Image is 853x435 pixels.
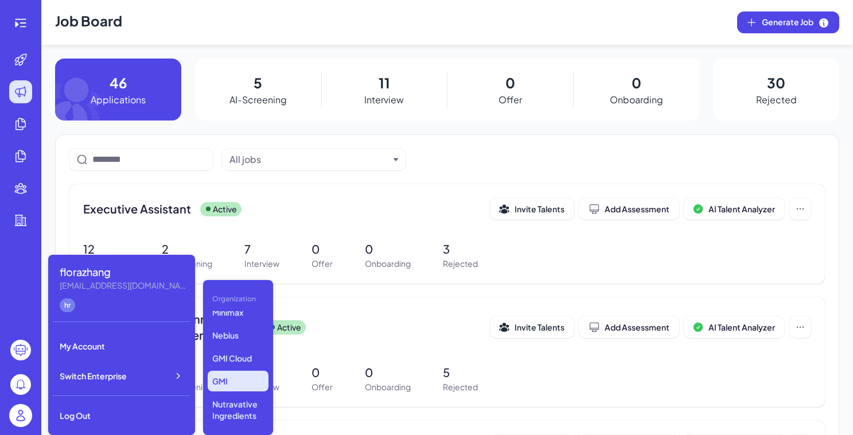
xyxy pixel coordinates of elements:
span: AI Talent Analyzer [708,204,775,214]
p: Offer [311,381,333,393]
button: AI Talent Analyzer [684,198,785,220]
div: Add Assessment [589,203,669,215]
p: Nebius [208,325,268,345]
p: Rejected [756,93,797,107]
div: Add Assessment [589,321,669,333]
p: 7 [244,240,279,258]
p: 12 [83,240,130,258]
span: AI Talent Analyzer [708,322,775,332]
p: 5 [254,72,262,93]
div: hr [60,298,75,312]
button: Add Assessment [579,316,679,338]
p: GMI [208,371,268,391]
span: Generate Job [762,16,829,29]
p: 0 [311,240,333,258]
div: All jobs [229,153,261,166]
button: AI Talent Analyzer [684,316,785,338]
p: Interview [364,93,404,107]
div: Organization [208,289,268,309]
span: Invite Talents [515,204,564,214]
p: Offer [498,93,522,107]
p: Nutravative Ingredients [208,394,268,426]
div: My Account [53,333,190,359]
p: 5 [443,364,478,381]
p: 0 [365,364,411,381]
p: Onboarding [365,381,411,393]
span: Executive Assistant [83,201,191,217]
div: florazhang@joinbrix.com [60,279,186,292]
button: All jobs [229,153,389,166]
p: Active [213,203,237,215]
p: 0 [505,72,515,93]
p: 11 [379,72,390,93]
p: 0 [632,72,641,93]
p: Interview [244,258,279,270]
span: Switch Enterprise [60,370,127,382]
p: Active [277,321,301,333]
div: Log Out [53,403,190,428]
button: Generate Job [737,11,839,33]
p: Onboarding [365,258,411,270]
button: Invite Talents [490,316,574,338]
span: Invite Talents [515,322,564,332]
button: Invite Talents [490,198,574,220]
p: Minimax [208,302,268,323]
p: 0 [311,364,333,381]
p: 0 [365,240,411,258]
img: user_logo.png [9,404,32,427]
p: GMI Cloud [208,348,268,368]
p: Rejected [443,258,478,270]
p: Onboarding [610,93,663,107]
p: AI-Screening [229,93,287,107]
div: florazhang [60,264,186,279]
p: 2 [162,240,212,258]
p: 30 [767,72,785,93]
button: Add Assessment [579,198,679,220]
p: Offer [311,258,333,270]
p: 3 [443,240,478,258]
p: Rejected [443,381,478,393]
